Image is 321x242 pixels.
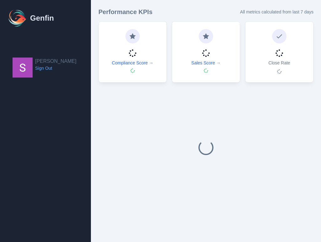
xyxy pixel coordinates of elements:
[35,65,76,71] a: Sign Out
[112,60,153,66] a: Compliance Score →
[35,58,76,65] h2: [PERSON_NAME]
[8,8,28,28] img: Logo
[240,9,313,15] p: All metrics calculated from last 7 days
[268,60,290,66] p: Close Rate
[191,60,220,66] a: Sales Score →
[30,13,54,23] h1: Genfin
[98,8,152,16] h3: Performance KPIs
[13,58,33,78] img: Shane Wey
